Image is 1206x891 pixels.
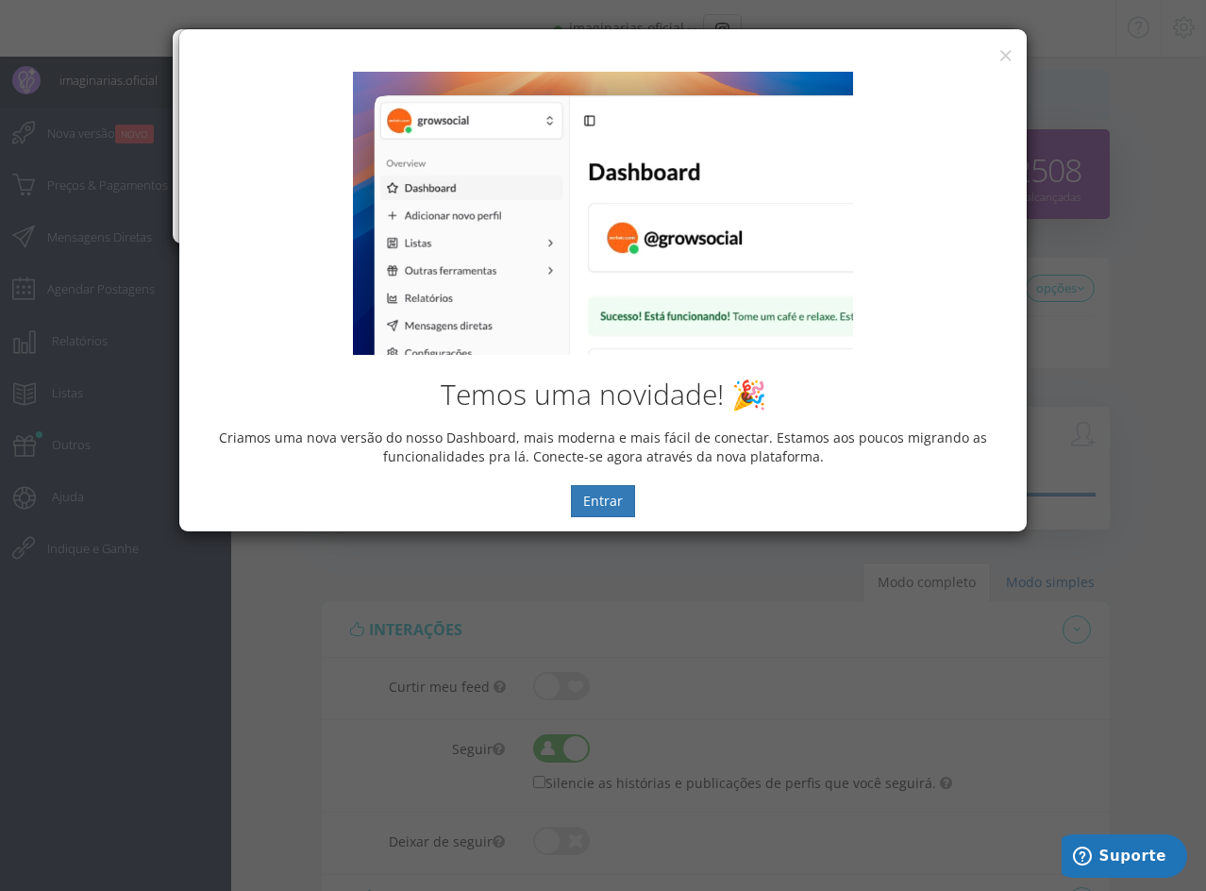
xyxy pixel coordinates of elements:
button: × [998,42,1013,68]
img: New Dashboard [353,72,853,355]
button: Entrar [571,485,635,517]
h2: Temos uma novidade! 🎉 [193,378,1013,410]
p: Criamos uma nova versão do nosso Dashboard, mais moderna e mais fácil de conectar. Estamos aos po... [193,429,1013,466]
iframe: Abre um widget para que você possa encontrar mais informações [1062,834,1187,882]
